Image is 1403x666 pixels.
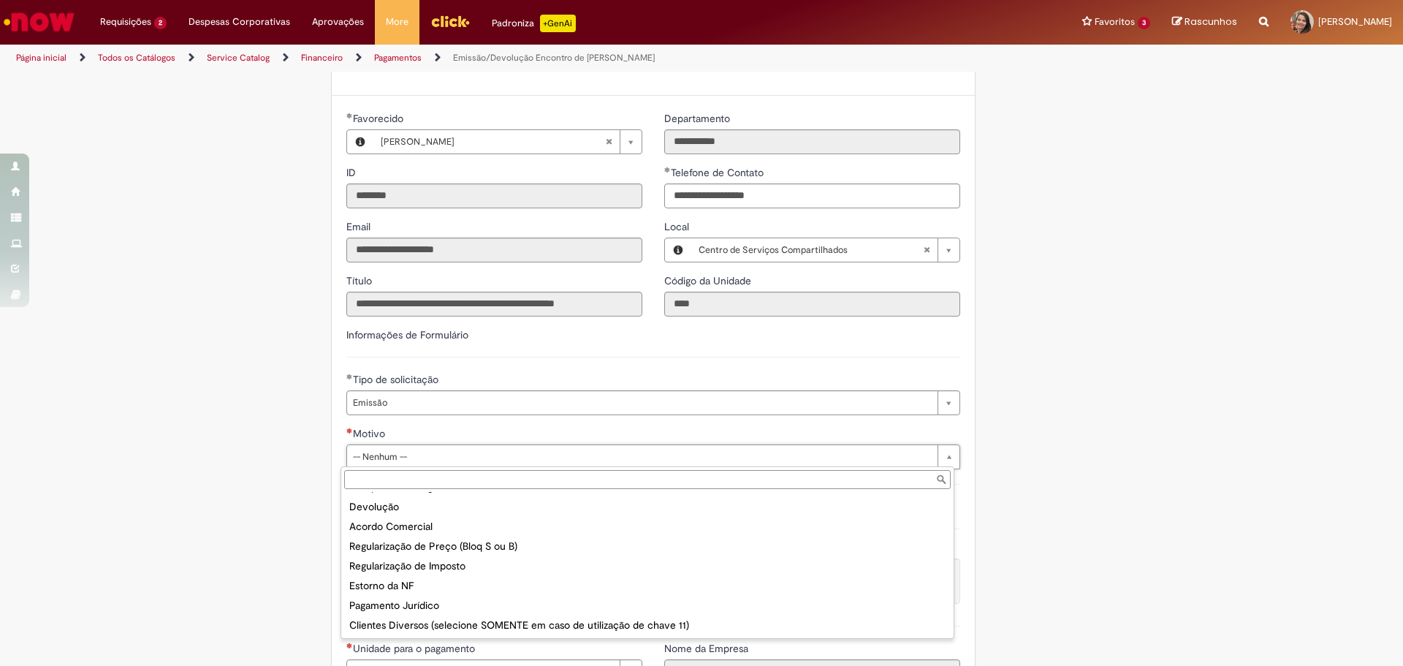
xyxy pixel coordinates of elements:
[344,596,951,616] div: Pagamento Jurídico
[344,556,951,576] div: Regularização de Imposto
[341,492,954,638] ul: Motivo
[344,537,951,556] div: Regularização de Preço (Bloq S ou B)
[344,616,951,635] div: Clientes Diversos (selecione SOMENTE em caso de utilização de chave 11)
[344,497,951,517] div: Devolução
[344,517,951,537] div: Acordo Comercial
[344,576,951,596] div: Estorno da NF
